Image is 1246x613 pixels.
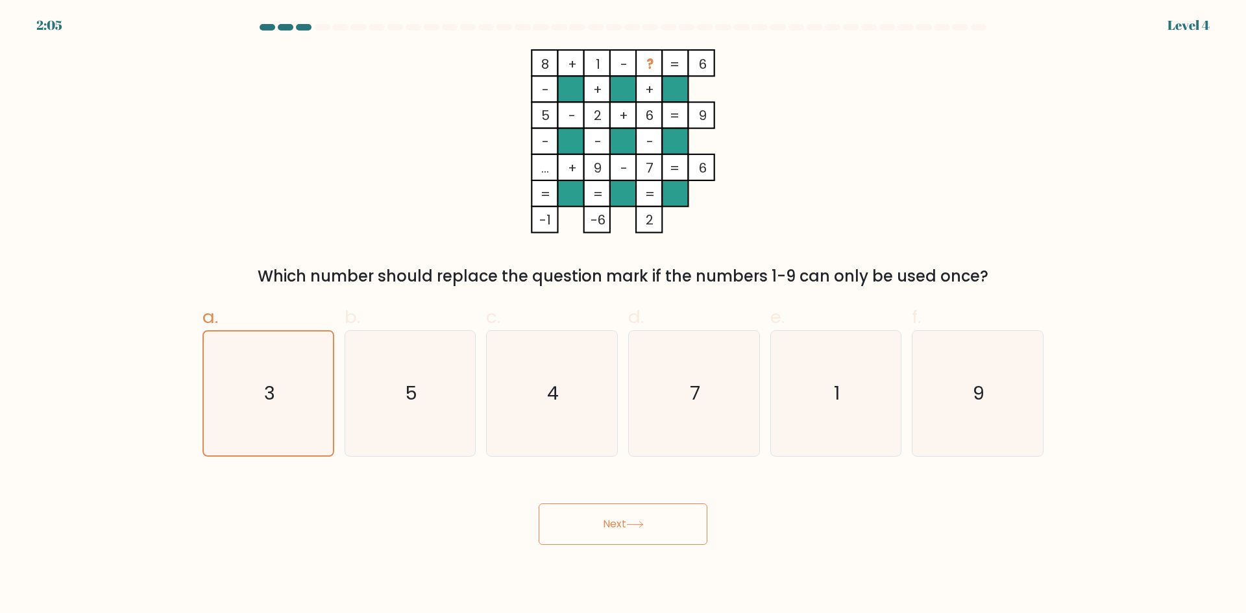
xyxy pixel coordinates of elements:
tspan: - [568,106,576,125]
div: 2:05 [36,16,62,35]
tspan: 9 [594,159,602,177]
tspan: = [645,185,655,203]
tspan: 9 [699,106,707,125]
tspan: 6 [699,55,707,73]
div: Which number should replace the question mark if the numbers 1-9 can only be used once? [210,265,1036,288]
span: a. [202,304,218,330]
tspan: 2 [646,211,654,229]
text: 7 [690,380,700,406]
tspan: 6 [699,159,707,177]
tspan: 8 [541,55,549,73]
tspan: = [593,185,603,203]
tspan: + [645,80,654,99]
text: 3 [264,380,275,406]
tspan: = [670,159,679,177]
div: Level 4 [1167,16,1210,35]
span: c. [486,304,500,330]
span: e. [770,304,785,330]
button: Next [539,503,707,545]
tspan: -1 [539,211,551,229]
span: b. [345,304,360,330]
tspan: 5 [541,106,550,125]
tspan: - [620,55,628,73]
tspan: + [568,55,577,73]
tspan: ? [646,55,654,73]
tspan: - [542,80,549,99]
tspan: = [541,185,550,203]
text: 9 [973,380,985,406]
tspan: + [593,80,602,99]
tspan: = [670,106,679,125]
tspan: - [542,132,549,150]
tspan: -6 [591,211,605,229]
tspan: 6 [646,106,654,125]
span: d. [628,304,644,330]
text: 5 [405,380,417,406]
tspan: 2 [594,106,602,125]
tspan: 1 [596,55,600,73]
text: 1 [834,380,840,406]
tspan: 7 [646,159,654,177]
tspan: - [646,132,654,150]
tspan: - [594,132,602,150]
tspan: = [670,55,679,73]
tspan: ... [541,159,549,177]
tspan: + [568,159,577,177]
text: 4 [548,380,559,406]
tspan: + [619,106,628,125]
tspan: - [620,159,628,177]
span: f. [912,304,921,330]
